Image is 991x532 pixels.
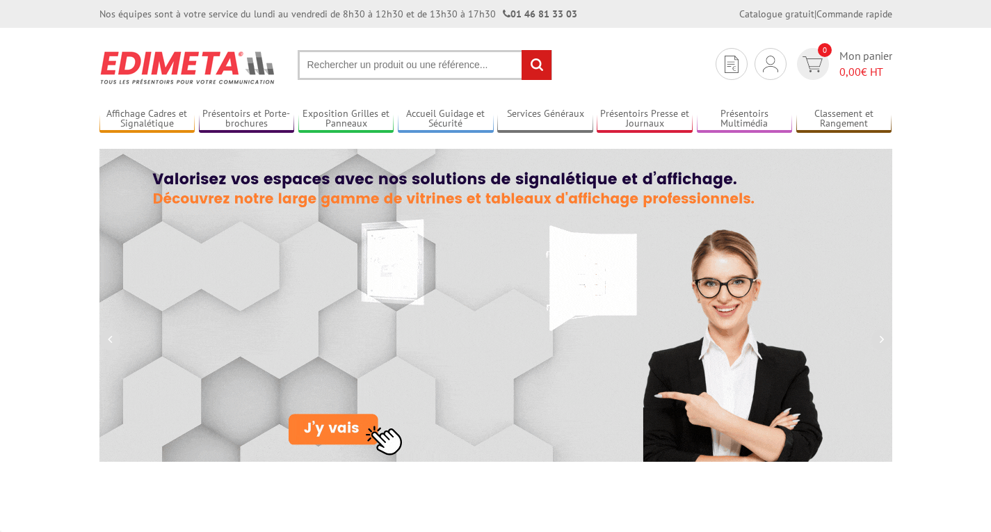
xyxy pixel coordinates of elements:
img: Présentoir, panneau, stand - Edimeta - PLV, affichage, mobilier bureau, entreprise [99,42,277,93]
a: Affichage Cadres et Signalétique [99,108,195,131]
a: Présentoirs Multimédia [697,108,793,131]
a: Commande rapide [816,8,892,20]
a: Exposition Grilles et Panneaux [298,108,394,131]
div: | [739,7,892,21]
a: Catalogue gratuit [739,8,814,20]
a: Présentoirs Presse et Journaux [597,108,693,131]
input: rechercher [522,50,551,80]
a: Services Généraux [497,108,593,131]
strong: 01 46 81 33 03 [503,8,577,20]
a: Classement et Rangement [796,108,892,131]
input: Rechercher un produit ou une référence... [298,50,552,80]
span: Mon panier [839,48,892,80]
a: Présentoirs et Porte-brochures [199,108,295,131]
span: € HT [839,64,892,80]
img: devis rapide [803,56,823,72]
span: 0,00 [839,65,861,79]
a: devis rapide 0 Mon panier 0,00€ HT [793,48,892,80]
div: Nos équipes sont à votre service du lundi au vendredi de 8h30 à 12h30 et de 13h30 à 17h30 [99,7,577,21]
a: Accueil Guidage et Sécurité [398,108,494,131]
img: devis rapide [763,56,778,72]
span: 0 [818,43,832,57]
img: devis rapide [725,56,739,73]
